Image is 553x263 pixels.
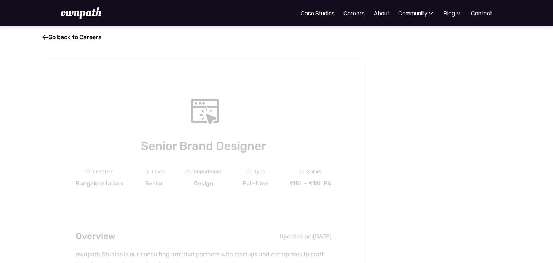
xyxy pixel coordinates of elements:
h2: Overview [76,229,116,244]
div: Community [398,9,434,18]
img: Graph Icon - Job Board X Webflow Template [144,169,149,174]
div: Bangalore Urban [76,180,123,187]
div: Community [398,9,427,18]
a: Careers [343,9,365,18]
a: About [373,9,390,18]
div: Type [254,169,265,175]
div: Senior [145,180,163,187]
h1: Senior Brand Designer [76,138,331,154]
img: Money Icon - Job Board X Webflow Template [299,169,304,174]
div: Blog [443,9,462,18]
img: Location Icon - Job Board X Webflow Template [85,169,90,175]
div: ₹15L – ₹18L PA [289,180,331,187]
a: Contact [471,9,492,18]
div: Full-time [242,180,268,187]
div: Location [93,169,113,175]
div: Blog [443,9,455,18]
img: Portfolio Icon - Job Board X Webflow Template [185,169,191,174]
img: Clock Icon - Job Board X Webflow Template [246,169,251,174]
div: [DATE] [313,233,331,240]
a: Go back to Careers [42,34,102,41]
div: Level [152,169,165,175]
div: Department [193,169,222,175]
span:  [42,34,48,41]
div: Salary [307,169,322,175]
div: Design [194,180,213,187]
div: Updated on: [279,233,313,240]
a: Case Studies [301,9,335,18]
